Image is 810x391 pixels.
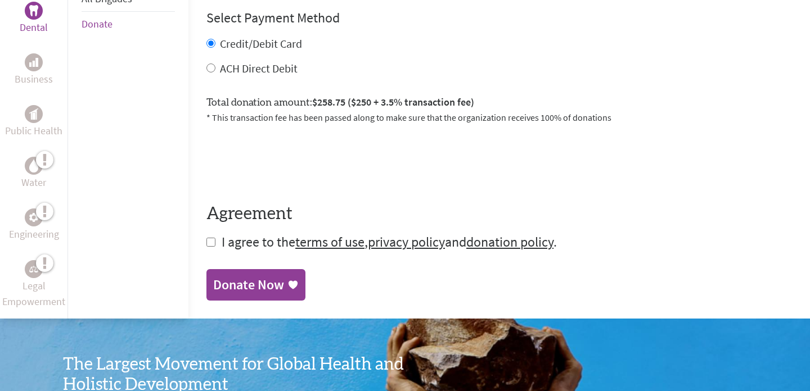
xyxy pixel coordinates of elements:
a: BusinessBusiness [15,53,53,87]
a: Donate Now [206,269,305,301]
a: Legal EmpowermentLegal Empowerment [2,260,65,310]
p: Business [15,71,53,87]
p: * This transaction fee has been passed along to make sure that the organization receives 100% of ... [206,111,792,124]
label: Total donation amount: [206,94,474,111]
p: Public Health [5,123,62,139]
div: Business [25,53,43,71]
div: Public Health [25,105,43,123]
a: donation policy [466,233,553,251]
div: Dental [25,2,43,20]
span: I agree to the , and . [222,233,557,251]
p: Dental [20,20,48,35]
img: Legal Empowerment [29,266,38,272]
div: Water [25,157,43,175]
iframe: reCAPTCHA [206,138,377,181]
a: DentalDental [20,2,48,35]
a: Public HealthPublic Health [5,105,62,139]
img: Engineering [29,212,38,221]
p: Engineering [9,226,59,242]
li: Donate [82,12,175,37]
img: Water [29,159,38,172]
p: Water [21,175,46,190]
img: Public Health [29,108,38,120]
div: Engineering [25,208,43,226]
label: ACH Direct Debit [220,61,298,75]
h4: Agreement [206,204,792,224]
div: Legal Empowerment [25,260,43,278]
a: terms of use [295,233,364,251]
img: Business [29,58,38,67]
span: $258.75 ($250 + 3.5% transaction fee) [312,96,474,108]
img: Dental [29,5,38,16]
a: WaterWater [21,157,46,190]
a: privacy policy [368,233,445,251]
label: Credit/Debit Card [220,37,302,51]
a: Donate [82,17,112,30]
div: Donate Now [213,276,284,294]
a: EngineeringEngineering [9,208,59,242]
h4: Select Payment Method [206,9,792,27]
p: Legal Empowerment [2,278,65,310]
